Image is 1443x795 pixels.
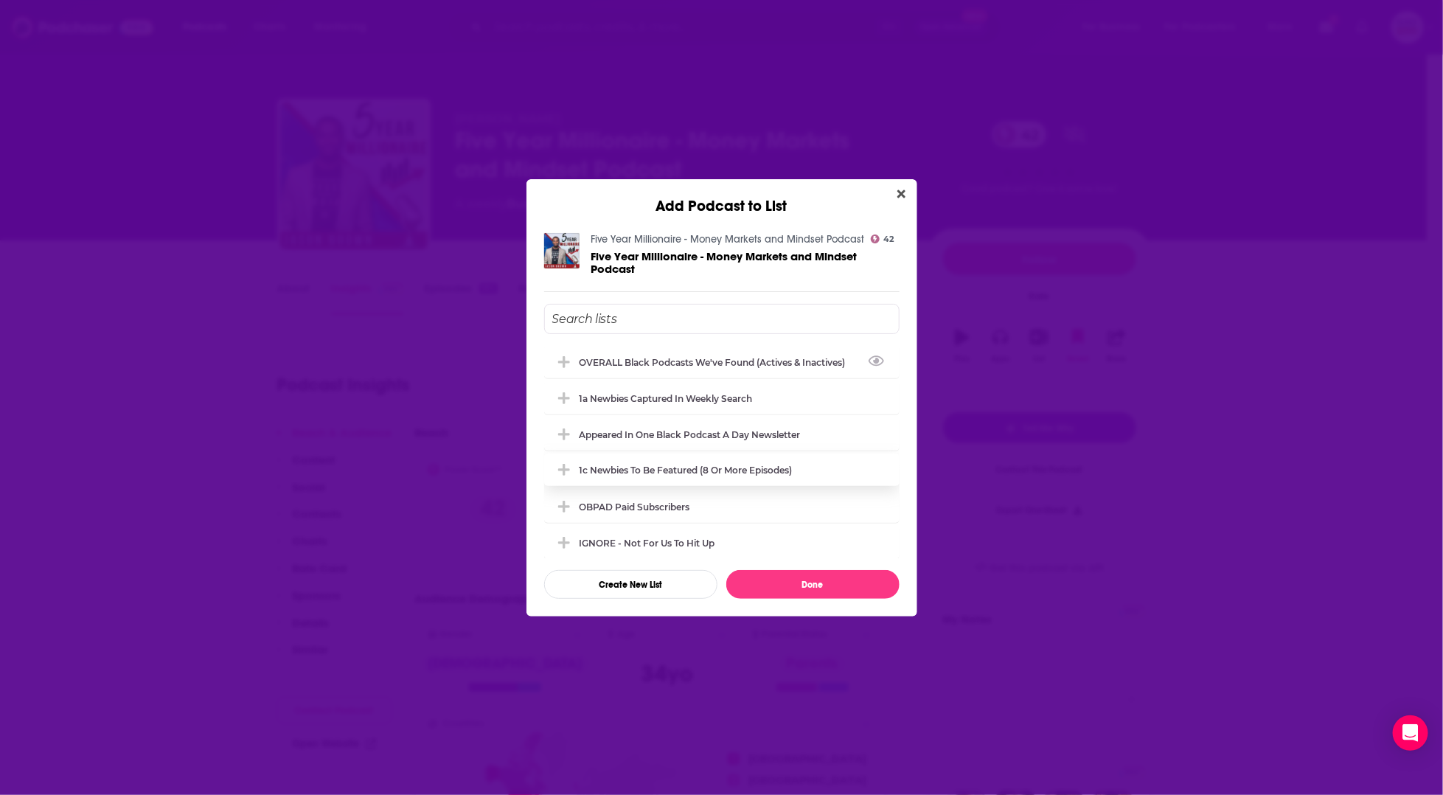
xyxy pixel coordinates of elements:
[580,501,690,513] div: OBPAD paid subscribers
[580,538,715,549] div: IGNORE - not for us to hit up
[544,233,580,268] img: Five Year Millionaire - Money Markets and Mindset Podcast
[544,346,900,378] div: OVERALL Black podcasts we've found (actives & inactives)
[846,365,855,367] button: View Link
[544,454,900,486] div: 1c Newbies to be featured (8 or more episodes)
[526,179,917,215] div: Add Podcast to List
[591,249,858,276] span: Five Year Millionaire - Money Markets and Mindset Podcast
[891,185,911,204] button: Close
[580,357,855,368] div: OVERALL Black podcasts we've found (actives & inactives)
[580,393,753,404] div: 1a Newbies captured in weekly search
[883,236,894,243] span: 42
[591,233,865,246] a: Five Year Millionaire - Money Markets and Mindset Podcast
[1393,715,1428,751] div: Open Intercom Messenger
[580,429,801,440] div: Appeared in One Black podcast a day newsletter
[726,570,900,599] button: Done
[544,304,900,334] input: Search lists
[580,465,793,476] div: 1c Newbies to be featured (8 or more episodes)
[544,382,900,414] div: 1a Newbies captured in weekly search
[544,418,900,451] div: Appeared in One Black podcast a day newsletter
[591,250,900,275] a: Five Year Millionaire - Money Markets and Mindset Podcast
[544,304,900,599] div: Add Podcast To List
[871,235,894,243] a: 42
[544,490,900,523] div: OBPAD paid subscribers
[544,570,717,599] button: Create New List
[544,527,900,559] div: IGNORE - not for us to hit up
